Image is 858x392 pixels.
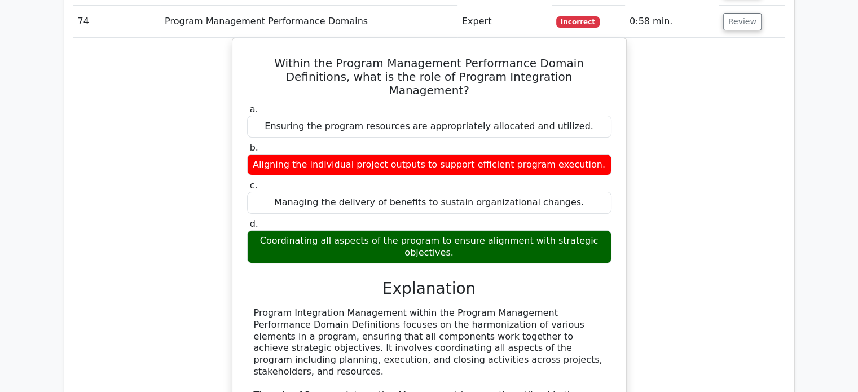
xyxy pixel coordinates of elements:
[247,154,611,176] div: Aligning the individual project outputs to support efficient program execution.
[247,230,611,264] div: Coordinating all aspects of the program to ensure alignment with strategic objectives.
[160,6,457,38] td: Program Management Performance Domains
[250,218,258,229] span: d.
[247,192,611,214] div: Managing the delivery of benefits to sustain organizational changes.
[246,56,613,97] h5: Within the Program Management Performance Domain Definitions, what is the role of Program Integra...
[625,6,719,38] td: 0:58 min.
[723,13,762,30] button: Review
[247,116,611,138] div: Ensuring the program resources are appropriately allocated and utilized.
[73,6,161,38] td: 74
[254,279,605,298] h3: Explanation
[457,6,552,38] td: Expert
[250,104,258,114] span: a.
[556,16,600,28] span: Incorrect
[250,180,258,191] span: c.
[250,142,258,153] span: b.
